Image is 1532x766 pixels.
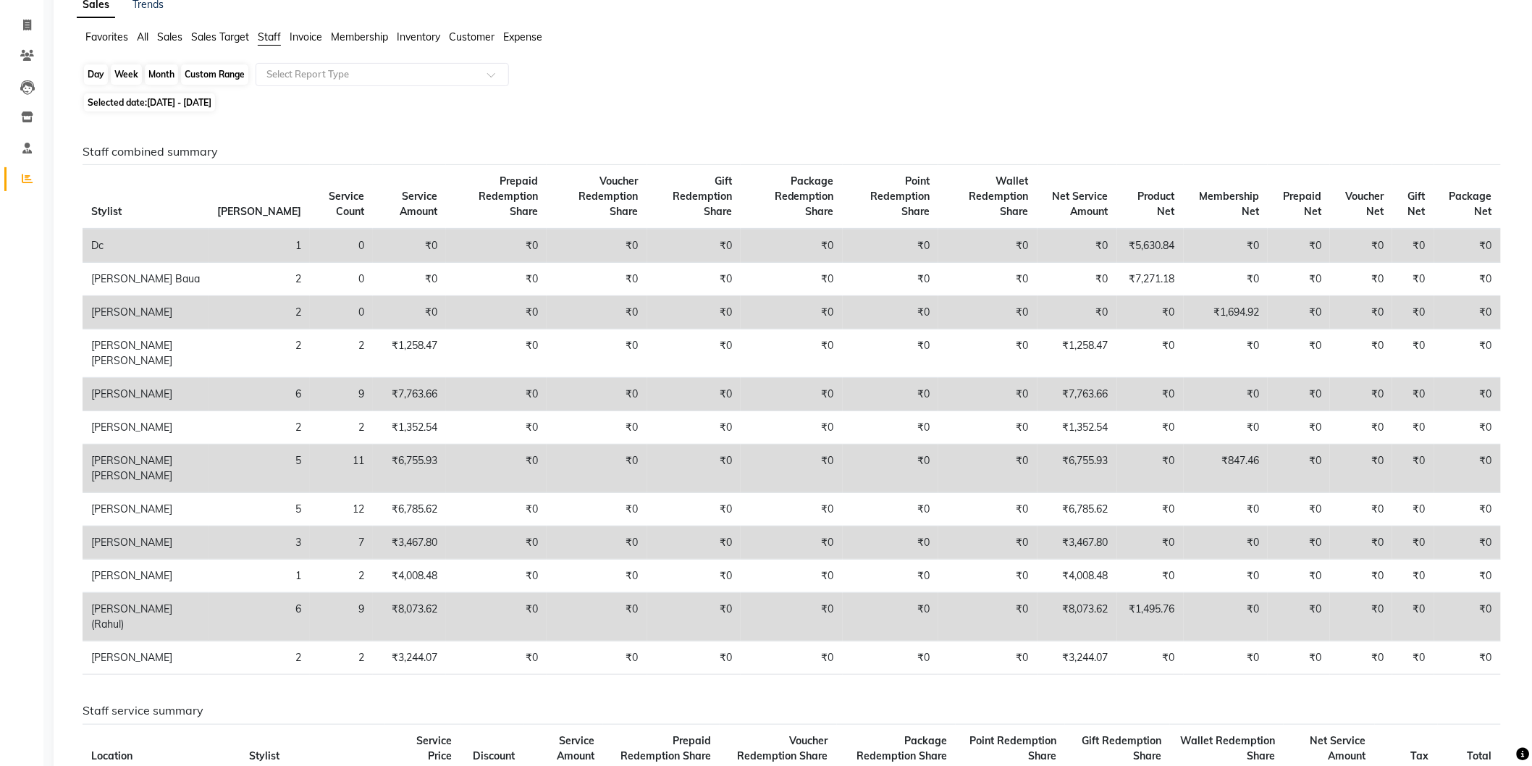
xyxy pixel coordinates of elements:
[329,190,364,218] span: Service Count
[969,174,1029,218] span: Wallet Redemption Share
[1392,329,1434,378] td: ₹0
[1117,526,1184,560] td: ₹0
[741,296,843,329] td: ₹0
[647,263,741,296] td: ₹0
[741,641,843,675] td: ₹0
[938,526,1037,560] td: ₹0
[1184,445,1268,493] td: ₹847.46
[310,296,373,329] td: 0
[647,445,741,493] td: ₹0
[83,493,209,526] td: [PERSON_NAME]
[1268,378,1330,411] td: ₹0
[741,378,843,411] td: ₹0
[416,734,452,762] span: Service Price
[446,411,547,445] td: ₹0
[1268,445,1330,493] td: ₹0
[373,329,446,378] td: ₹1,258.47
[843,445,939,493] td: ₹0
[938,229,1037,263] td: ₹0
[310,526,373,560] td: 7
[1408,190,1426,218] span: Gift Net
[1268,641,1330,675] td: ₹0
[843,493,939,526] td: ₹0
[446,560,547,593] td: ₹0
[741,493,843,526] td: ₹0
[1330,263,1392,296] td: ₹0
[209,560,310,593] td: 1
[738,734,828,762] span: Voucher Redemption Share
[209,411,310,445] td: 2
[446,263,547,296] td: ₹0
[1184,560,1268,593] td: ₹0
[397,30,440,43] span: Inventory
[446,526,547,560] td: ₹0
[209,378,310,411] td: 6
[1283,190,1321,218] span: Prepaid Net
[1434,526,1501,560] td: ₹0
[647,593,741,641] td: ₹0
[1268,296,1330,329] td: ₹0
[209,263,310,296] td: 2
[938,593,1037,641] td: ₹0
[83,296,209,329] td: [PERSON_NAME]
[938,493,1037,526] td: ₹0
[85,30,128,43] span: Favorites
[1330,593,1392,641] td: ₹0
[843,296,939,329] td: ₹0
[547,229,647,263] td: ₹0
[647,641,741,675] td: ₹0
[547,378,647,411] td: ₹0
[1180,734,1275,762] span: Wallet Redemption Share
[1117,445,1184,493] td: ₹0
[1392,296,1434,329] td: ₹0
[843,329,939,378] td: ₹0
[209,493,310,526] td: 5
[775,174,834,218] span: Package Redemption Share
[1268,593,1330,641] td: ₹0
[547,526,647,560] td: ₹0
[1434,378,1501,411] td: ₹0
[1434,263,1501,296] td: ₹0
[249,749,279,762] span: Stylist
[547,560,647,593] td: ₹0
[1038,593,1117,641] td: ₹8,073.62
[547,329,647,378] td: ₹0
[1138,190,1175,218] span: Product Net
[446,641,547,675] td: ₹0
[373,526,446,560] td: ₹3,467.80
[1330,229,1392,263] td: ₹0
[1117,296,1184,329] td: ₹0
[83,145,1501,159] h6: Staff combined summary
[1330,411,1392,445] td: ₹0
[1310,734,1366,762] span: Net Service Amount
[547,493,647,526] td: ₹0
[1330,329,1392,378] td: ₹0
[647,526,741,560] td: ₹0
[1434,560,1501,593] td: ₹0
[1330,641,1392,675] td: ₹0
[547,296,647,329] td: ₹0
[647,411,741,445] td: ₹0
[1117,263,1184,296] td: ₹7,271.18
[1184,296,1268,329] td: ₹1,694.92
[1434,493,1501,526] td: ₹0
[84,93,215,111] span: Selected date:
[373,263,446,296] td: ₹0
[503,30,542,43] span: Expense
[1268,526,1330,560] td: ₹0
[449,30,494,43] span: Customer
[1038,493,1117,526] td: ₹6,785.62
[209,445,310,493] td: 5
[1330,526,1392,560] td: ₹0
[1434,445,1501,493] td: ₹0
[290,30,322,43] span: Invoice
[870,174,930,218] span: Point Redemption Share
[1184,378,1268,411] td: ₹0
[479,174,538,218] span: Prepaid Redemption Share
[1184,593,1268,641] td: ₹0
[446,593,547,641] td: ₹0
[673,174,732,218] span: Gift Redemption Share
[969,734,1056,762] span: Point Redemption Share
[1038,229,1117,263] td: ₹0
[1199,190,1259,218] span: Membership Net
